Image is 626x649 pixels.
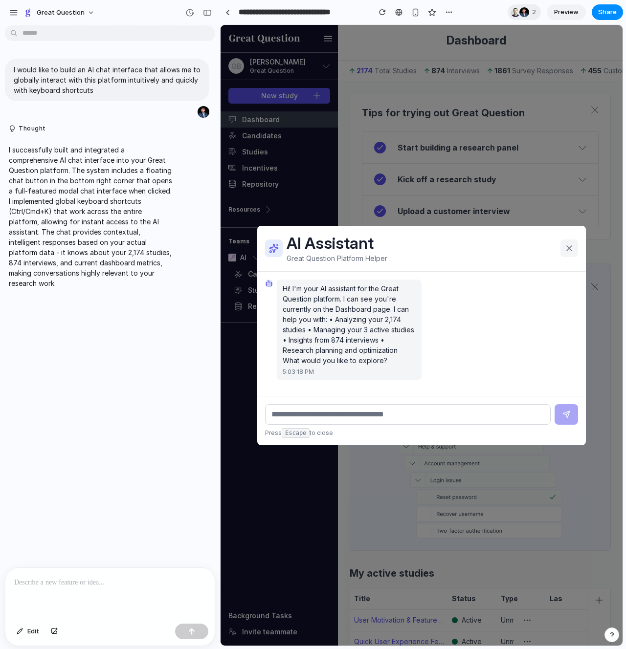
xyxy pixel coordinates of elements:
button: Great Question [19,5,100,21]
span: Preview [554,7,579,17]
h2: AI Assistant [66,209,167,228]
button: Edit [12,624,44,639]
div: 2 [508,4,541,20]
span: Edit [27,627,39,636]
span: Great Question [37,8,85,18]
p: 5:03:18 PM [62,343,195,351]
kbd: Escape [61,403,89,413]
button: Share [592,4,623,20]
span: Share [598,7,617,17]
p: Hi! I'm your AI assistant for the Great Question platform. I can see you're currently on the Dash... [62,259,195,341]
span: 2 [532,7,539,17]
p: I would like to build an AI chat interface that allows me to globally interact with this platform... [14,65,201,95]
p: I successfully built and integrated a comprehensive AI chat interface into your Great Question pl... [9,145,172,288]
p: Great Question Platform Helper [66,228,167,238]
a: Preview [547,4,586,20]
p: Press to close [45,404,358,412]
